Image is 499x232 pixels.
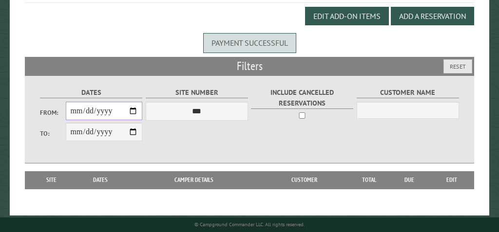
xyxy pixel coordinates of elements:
div: Payment successful [203,33,296,53]
th: Customer [259,171,349,189]
h2: Filters [25,57,474,75]
th: Dates [73,171,129,189]
th: Camper Details [129,171,259,189]
th: Due [389,171,430,189]
label: Dates [40,87,142,98]
small: © Campground Commander LLC. All rights reserved. [194,221,305,228]
th: Site [30,171,73,189]
button: Reset [443,59,472,73]
th: Total [350,171,389,189]
label: Customer Name [357,87,459,98]
label: Include Cancelled Reservations [251,87,353,108]
th: Edit [430,171,474,189]
button: Add a Reservation [391,7,474,25]
label: Site Number [146,87,248,98]
button: Edit Add-on Items [305,7,389,25]
label: To: [40,129,66,138]
label: From: [40,108,66,117]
